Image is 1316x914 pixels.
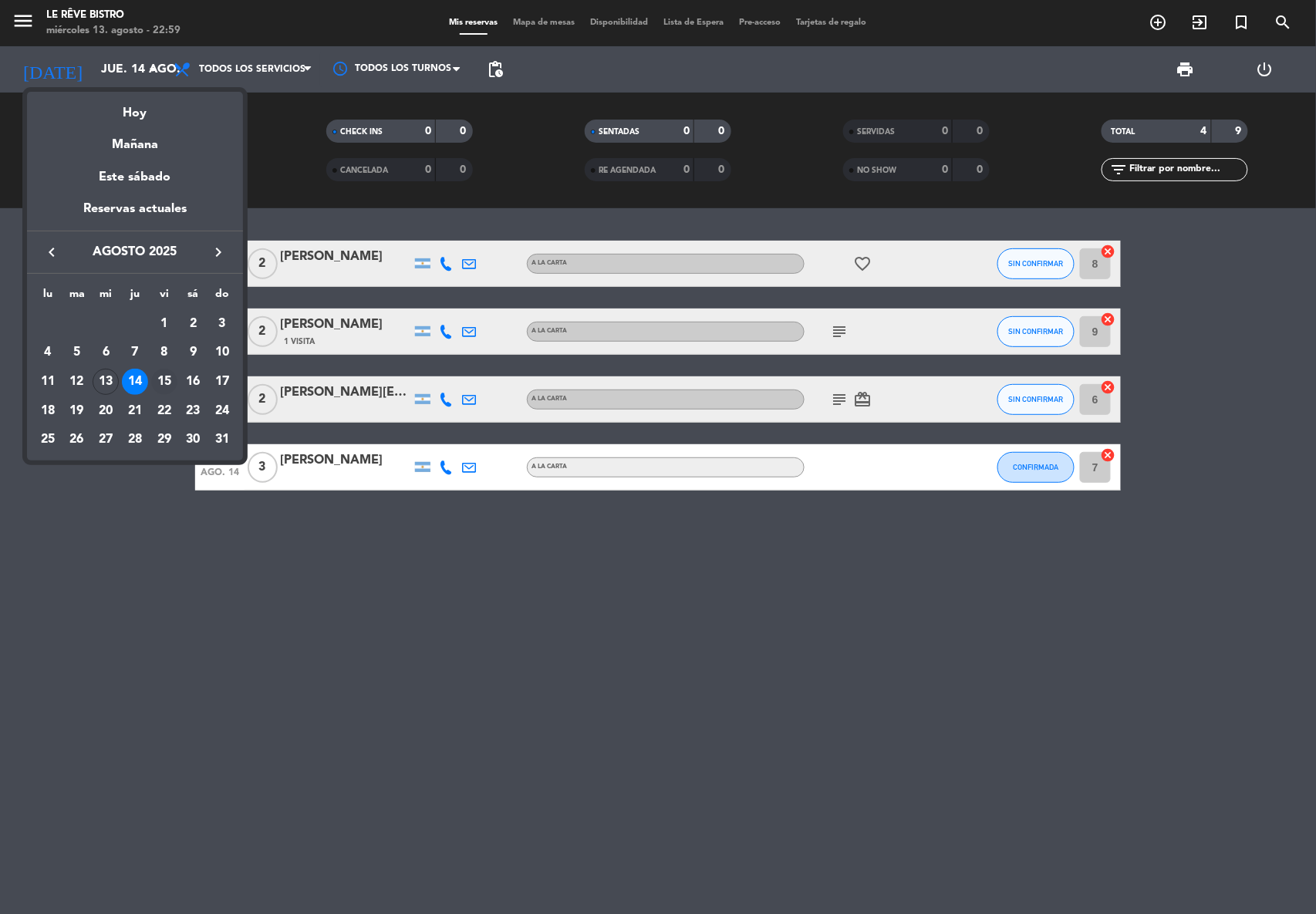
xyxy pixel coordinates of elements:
[120,367,150,396] td: 14 de agosto de 2025
[27,199,243,231] div: Reservas actuales
[93,398,119,424] div: 20
[179,396,208,426] td: 23 de agosto de 2025
[179,367,208,396] td: 16 de agosto de 2025
[91,396,120,426] td: 20 de agosto de 2025
[150,338,179,367] td: 8 de agosto de 2025
[151,427,177,453] div: 29
[208,285,237,309] th: domingo
[150,367,179,396] td: 15 de agosto de 2025
[120,285,150,309] th: jueves
[62,425,92,454] td: 26 de agosto de 2025
[91,285,120,309] th: miércoles
[208,425,237,454] td: 31 de agosto de 2025
[179,285,208,309] th: sábado
[33,425,62,454] td: 25 de agosto de 2025
[62,367,92,396] td: 12 de agosto de 2025
[64,339,90,366] div: 5
[208,396,237,426] td: 24 de agosto de 2025
[179,338,208,367] td: 9 de agosto de 2025
[208,367,237,396] td: 17 de agosto de 2025
[91,367,120,396] td: 13 de agosto de 2025
[150,309,179,339] td: 1 de agosto de 2025
[122,369,148,395] div: 14
[179,425,208,454] td: 30 de agosto de 2025
[93,427,119,453] div: 27
[27,156,243,199] div: Este sábado
[62,396,92,426] td: 19 de agosto de 2025
[93,339,119,366] div: 6
[151,339,177,366] div: 8
[91,338,120,367] td: 6 de agosto de 2025
[180,339,206,366] div: 9
[122,339,148,366] div: 7
[180,311,206,337] div: 2
[33,367,62,396] td: 11 de agosto de 2025
[35,339,61,366] div: 4
[62,285,92,309] th: martes
[122,427,148,453] div: 28
[150,425,179,454] td: 29 de agosto de 2025
[64,427,90,453] div: 26
[179,309,208,339] td: 2 de agosto de 2025
[151,369,177,395] div: 15
[27,92,243,123] div: Hoy
[33,285,62,309] th: lunes
[33,338,62,367] td: 4 de agosto de 2025
[35,427,61,453] div: 25
[64,398,90,424] div: 19
[91,425,120,454] td: 27 de agosto de 2025
[38,242,66,262] button: keyboard_arrow_left
[209,243,228,261] i: keyboard_arrow_right
[151,398,177,424] div: 22
[33,309,150,339] td: AGO.
[180,427,206,453] div: 30
[35,398,61,424] div: 18
[66,242,204,262] span: agosto 2025
[151,311,177,337] div: 1
[209,311,235,337] div: 3
[208,309,237,339] td: 3 de agosto de 2025
[33,396,62,426] td: 18 de agosto de 2025
[35,369,61,395] div: 11
[27,123,243,155] div: Mañana
[42,243,61,261] i: keyboard_arrow_left
[120,396,150,426] td: 21 de agosto de 2025
[150,396,179,426] td: 22 de agosto de 2025
[180,398,206,424] div: 23
[208,338,237,367] td: 10 de agosto de 2025
[209,427,235,453] div: 31
[209,339,235,366] div: 10
[120,425,150,454] td: 28 de agosto de 2025
[209,398,235,424] div: 24
[180,369,206,395] div: 16
[62,338,92,367] td: 5 de agosto de 2025
[64,369,90,395] div: 12
[204,242,232,262] button: keyboard_arrow_right
[120,338,150,367] td: 7 de agosto de 2025
[209,369,235,395] div: 17
[150,285,179,309] th: viernes
[93,369,119,395] div: 13
[122,398,148,424] div: 21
